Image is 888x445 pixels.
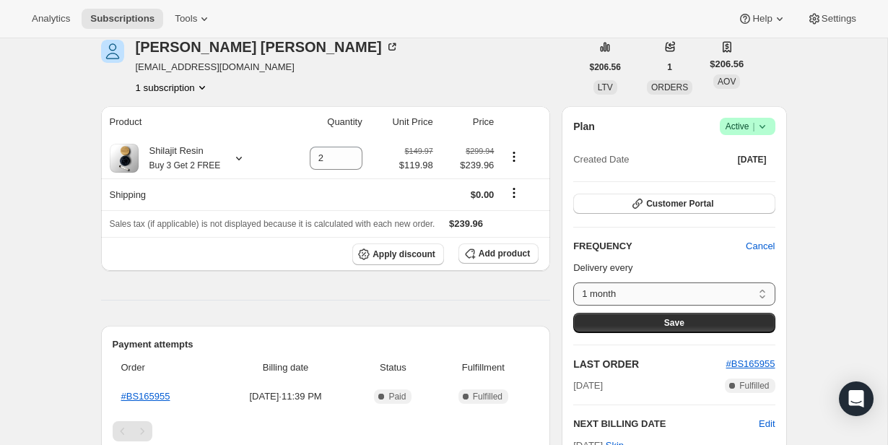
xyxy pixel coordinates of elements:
[438,106,499,138] th: Price
[839,381,874,416] div: Open Intercom Messenger
[32,13,70,25] span: Analytics
[573,152,629,167] span: Created Date
[358,360,427,375] span: Status
[136,80,209,95] button: Product actions
[573,194,775,214] button: Customer Portal
[113,352,217,384] th: Order
[405,147,433,155] small: $149.97
[466,147,494,155] small: $299.94
[113,421,539,441] nav: Pagination
[136,40,399,54] div: [PERSON_NAME] [PERSON_NAME]
[598,82,613,92] span: LTV
[471,189,495,200] span: $0.00
[373,249,435,260] span: Apply discount
[737,235,783,258] button: Cancel
[279,106,367,138] th: Quantity
[573,357,726,371] h2: LAST ORDER
[473,391,502,402] span: Fulfilled
[399,158,433,173] span: $119.98
[136,60,399,74] span: [EMAIL_ADDRESS][DOMAIN_NAME]
[110,144,139,173] img: product img
[175,13,197,25] span: Tools
[752,121,754,132] span: |
[573,313,775,333] button: Save
[651,82,688,92] span: ORDERS
[590,61,621,73] span: $206.56
[437,360,531,375] span: Fulfillment
[658,57,681,77] button: 1
[222,389,350,404] span: [DATE] · 11:39 PM
[729,9,795,29] button: Help
[388,391,406,402] span: Paid
[573,119,595,134] h2: Plan
[667,61,672,73] span: 1
[664,317,684,329] span: Save
[110,219,435,229] span: Sales tax (if applicable) is not displayed because it is calculated with each new order.
[479,248,530,259] span: Add product
[101,106,279,138] th: Product
[738,154,767,165] span: [DATE]
[746,239,775,254] span: Cancel
[449,218,483,229] span: $239.96
[729,150,775,170] button: [DATE]
[101,40,124,63] span: Sylvia Sumner
[710,57,744,72] span: $206.56
[222,360,350,375] span: Billing date
[502,185,526,201] button: Shipping actions
[822,13,856,25] span: Settings
[752,13,772,25] span: Help
[718,77,736,87] span: AOV
[121,391,170,402] a: #BS165955
[502,149,526,165] button: Product actions
[367,106,438,138] th: Unit Price
[573,379,603,393] span: [DATE]
[23,9,79,29] button: Analytics
[90,13,154,25] span: Subscriptions
[739,380,769,392] span: Fulfilled
[101,178,279,210] th: Shipping
[166,9,220,29] button: Tools
[82,9,163,29] button: Subscriptions
[646,198,713,209] span: Customer Portal
[581,57,630,77] button: $206.56
[458,243,539,264] button: Add product
[149,160,221,170] small: Buy 3 Get 2 FREE
[573,417,759,431] h2: NEXT BILLING DATE
[573,239,746,254] h2: FREQUENCY
[759,417,775,431] button: Edit
[726,119,770,134] span: Active
[139,144,221,173] div: Shilajit Resin
[798,9,865,29] button: Settings
[352,243,444,265] button: Apply discount
[726,358,775,369] a: #BS165955
[442,158,495,173] span: $239.96
[113,337,539,352] h2: Payment attempts
[726,357,775,371] button: #BS165955
[573,261,775,275] p: Delivery every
